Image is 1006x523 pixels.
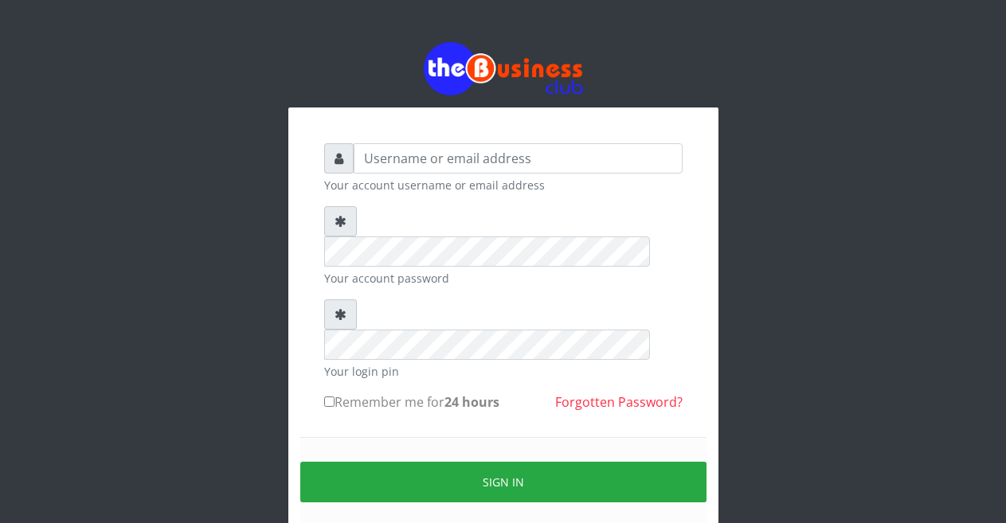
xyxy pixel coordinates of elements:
small: Your login pin [324,363,683,380]
input: Username or email address [354,143,683,174]
button: Sign in [300,462,707,502]
small: Your account username or email address [324,177,683,193]
small: Your account password [324,270,683,287]
a: Forgotten Password? [555,393,683,411]
label: Remember me for [324,392,499,412]
input: Remember me for24 hours [324,396,335,407]
b: 24 hours [444,393,499,411]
